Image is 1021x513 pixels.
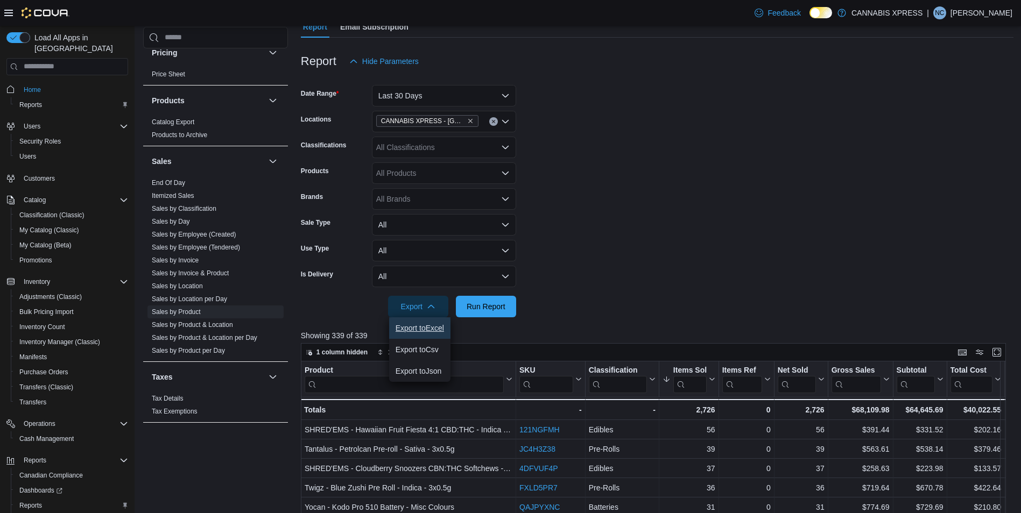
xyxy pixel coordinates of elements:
[388,348,428,357] span: 1 field sorted
[301,270,333,279] label: Is Delivery
[722,462,770,475] div: 0
[152,282,203,290] a: Sales by Location
[11,380,132,395] button: Transfers (Classic)
[301,330,1013,341] p: Showing 339 of 339
[152,95,264,106] button: Products
[15,320,69,333] a: Inventory Count
[152,204,216,213] span: Sales by Classification
[301,346,372,359] button: 1 column hidden
[152,231,236,238] a: Sales by Employee (Created)
[19,275,128,288] span: Inventory
[24,456,46,465] span: Reports
[152,295,227,303] span: Sales by Location per Day
[15,239,128,252] span: My Catalog (Beta)
[152,372,173,382] h3: Taxes
[152,218,190,225] a: Sales by Day
[896,365,934,375] div: Subtotal
[15,351,51,364] a: Manifests
[152,95,185,106] h3: Products
[301,218,330,227] label: Sale Type
[15,209,89,222] a: Classification (Classic)
[15,336,104,348] a: Inventory Manager (Classic)
[30,32,128,54] span: Load All Apps in [GEOGRAPHIC_DATA]
[896,481,943,494] div: $670.78
[152,47,177,58] h3: Pricing
[467,301,505,312] span: Run Report
[15,381,128,394] span: Transfers (Classic)
[266,46,279,59] button: Pricing
[396,367,444,375] span: Export to Json
[11,289,132,304] button: Adjustments (Classic)
[373,346,433,359] button: 1 field sorted
[152,321,233,329] a: Sales by Product & Location
[143,176,288,361] div: Sales
[956,346,969,359] button: Keyboard shortcuts
[15,224,128,237] span: My Catalog (Classic)
[11,431,132,446] button: Cash Management
[663,403,715,416] div: 2,726
[301,55,336,68] h3: Report
[266,94,279,107] button: Products
[722,365,762,375] div: Items Ref
[389,339,450,360] button: Export toCsv
[152,205,216,212] a: Sales by Classification
[372,214,516,236] button: All
[19,194,50,206] button: Catalog
[950,481,1001,494] div: $422.64
[663,481,715,494] div: 36
[750,2,805,24] a: Feedback
[305,481,512,494] div: Twigz - Blue Zushi Pre Roll - Indica - 3x0.5g
[303,16,327,38] span: Report
[396,345,444,354] span: Export to Csv
[15,98,46,111] a: Reports
[588,462,655,475] div: Edibles
[15,432,128,445] span: Cash Management
[15,366,128,379] span: Purchase Orders
[305,462,512,475] div: SHRED'EMS - Cloudberry Snoozers CBN:THC Softchews - Indica - 4 Pack
[19,120,128,133] span: Users
[11,223,132,238] button: My Catalog (Classic)
[831,423,889,436] div: $391.44
[467,118,474,124] button: Remove CANNABIS XPRESS - Grand Bay-Westfield (Woolastook Drive) from selection in this group
[152,346,225,355] span: Sales by Product per Day
[896,443,943,455] div: $538.14
[316,348,368,357] span: 1 column hidden
[809,7,832,18] input: Dark Mode
[152,217,190,226] span: Sales by Day
[950,443,1001,455] div: $379.46
[301,115,332,124] label: Locations
[24,277,50,286] span: Inventory
[24,196,46,204] span: Catalog
[143,392,288,422] div: Taxes
[15,290,86,303] a: Adjustments (Classic)
[19,275,54,288] button: Inventory
[152,334,257,341] a: Sales by Product & Location per Day
[19,398,46,407] span: Transfers
[588,365,655,393] button: Classification
[673,365,707,393] div: Items Sold
[777,423,824,436] div: 56
[152,156,264,167] button: Sales
[24,419,55,428] span: Operations
[152,244,240,251] a: Sales by Employee (Tendered)
[305,443,512,455] div: Tantalus - Petrolcan Pre-roll - Sativa - 3x0.5g
[152,408,198,415] a: Tax Exemptions
[519,464,558,473] a: 4DFVUF4P
[11,483,132,498] a: Dashboards
[15,135,128,148] span: Security Roles
[11,97,132,112] button: Reports
[663,423,715,436] div: 56
[19,241,72,250] span: My Catalog (Beta)
[19,172,59,185] a: Customers
[19,137,61,146] span: Security Roles
[2,119,132,134] button: Users
[152,256,199,264] a: Sales by Invoice
[152,256,199,265] span: Sales by Invoice
[152,308,201,316] span: Sales by Product
[395,296,442,317] span: Export
[11,149,132,164] button: Users
[927,6,929,19] p: |
[266,370,279,383] button: Taxes
[152,230,236,239] span: Sales by Employee (Created)
[11,134,132,149] button: Security Roles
